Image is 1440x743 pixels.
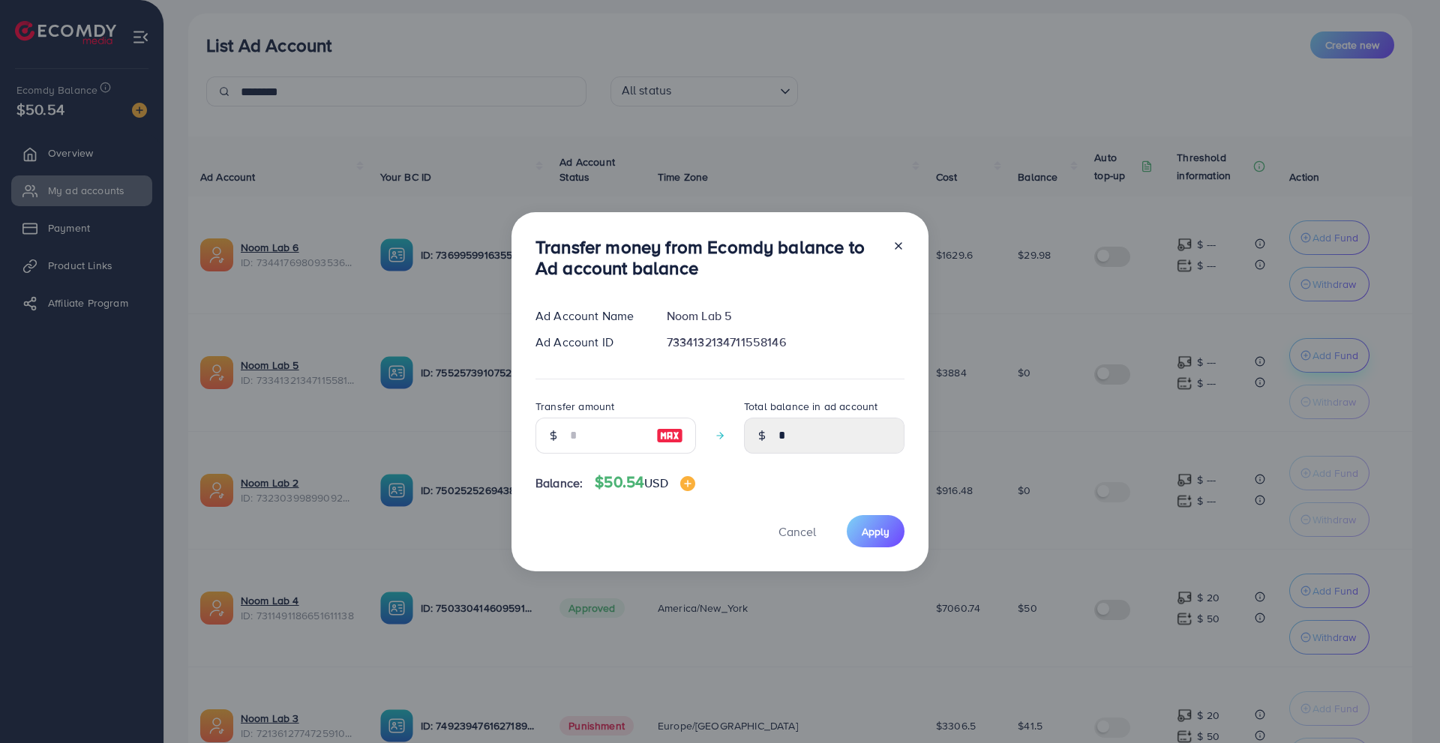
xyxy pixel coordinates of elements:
img: image [680,476,695,491]
h4: $50.54 [595,473,694,492]
span: Apply [862,524,889,539]
iframe: Chat [1376,676,1429,732]
label: Total balance in ad account [744,399,877,414]
label: Transfer amount [535,399,614,414]
div: Ad Account ID [523,334,655,351]
span: Cancel [778,523,816,540]
div: Noom Lab 5 [655,307,916,325]
h3: Transfer money from Ecomdy balance to Ad account balance [535,236,880,280]
img: image [656,427,683,445]
button: Cancel [760,515,835,547]
button: Apply [847,515,904,547]
div: Ad Account Name [523,307,655,325]
span: Balance: [535,475,583,492]
div: 7334132134711558146 [655,334,916,351]
span: USD [644,475,667,491]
